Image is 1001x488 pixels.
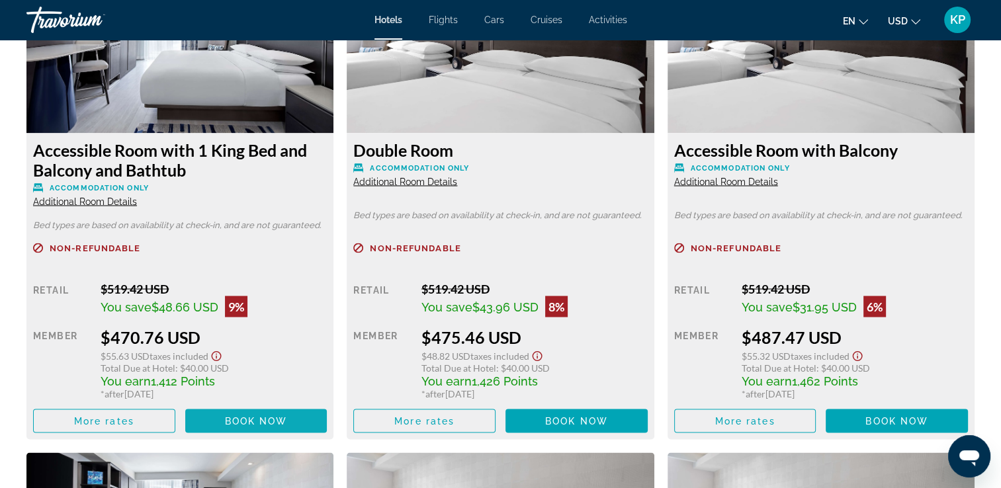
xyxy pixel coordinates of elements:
span: You earn [421,374,472,387]
div: 6% [863,296,886,317]
span: Book now [225,415,288,426]
span: Accommodation Only [370,163,469,172]
span: You save [742,300,793,313]
span: Taxes included [470,350,529,361]
span: You save [421,300,472,313]
div: $519.42 USD [421,281,648,296]
span: Total Due at Hotel [421,362,496,373]
div: Retail [33,281,91,317]
span: $31.95 USD [793,300,857,313]
span: after [425,387,445,399]
p: Bed types are based on availability at check-in, and are not guaranteed. [33,220,327,229]
span: You earn [742,374,792,387]
span: $48.66 USD [152,300,218,313]
div: $519.42 USD [742,281,968,296]
span: Accommodation Only [50,183,149,192]
span: after [105,387,124,399]
button: More rates [33,409,175,432]
span: Total Due at Hotel [742,362,816,373]
span: You earn [101,374,151,387]
span: $55.63 USD [101,350,150,361]
span: en [843,16,855,26]
span: Additional Room Details [353,176,457,186]
span: More rates [74,415,134,426]
div: * [DATE] [101,387,327,399]
div: Member [33,327,91,399]
h3: Accessible Room with 1 King Bed and Balcony and Bathtub [33,140,327,179]
p: Bed types are based on availability at check-in, and are not guaranteed. [674,210,968,220]
button: Book now [826,409,968,432]
span: Additional Room Details [674,176,778,186]
span: You save [101,300,152,313]
div: $487.47 USD [742,327,968,346]
a: Hotels [374,15,402,25]
div: : $40.00 USD [742,362,968,373]
span: USD [888,16,908,26]
span: $55.32 USD [742,350,791,361]
a: Flights [429,15,458,25]
button: Book now [185,409,327,432]
div: 9% [225,296,247,317]
div: Member [674,327,732,399]
span: Non-refundable [50,243,140,252]
a: Cruises [531,15,562,25]
span: Taxes included [150,350,208,361]
div: Member [353,327,411,399]
div: * [DATE] [742,387,968,399]
a: Cars [484,15,504,25]
button: Change currency [888,11,920,30]
div: $519.42 USD [101,281,327,296]
h3: Accessible Room with Balcony [674,140,968,159]
span: Book now [545,415,608,426]
div: $475.46 USD [421,327,648,346]
h3: Double Room [353,140,647,159]
button: Show Taxes and Fees disclaimer [849,346,865,362]
span: 1,426 Points [472,374,538,387]
span: Non-refundable [691,243,781,252]
a: Activities [589,15,627,25]
div: Retail [353,281,411,317]
div: * [DATE] [421,387,648,399]
button: Show Taxes and Fees disclaimer [208,346,224,362]
button: More rates [674,409,816,432]
span: More rates [715,415,775,426]
div: : $40.00 USD [101,362,327,373]
div: Retail [674,281,732,317]
button: Show Taxes and Fees disclaimer [529,346,545,362]
span: Total Due at Hotel [101,362,175,373]
span: Additional Room Details [33,196,137,206]
span: Book now [865,415,928,426]
span: after [746,387,765,399]
iframe: Button to launch messaging window [948,435,990,477]
button: More rates [353,409,496,432]
button: Change language [843,11,868,30]
p: Bed types are based on availability at check-in, and are not guaranteed. [353,210,647,220]
div: 8% [545,296,568,317]
span: Accommodation Only [691,163,790,172]
span: Non-refundable [370,243,460,252]
span: Taxes included [791,350,849,361]
div: : $40.00 USD [421,362,648,373]
button: User Menu [940,6,975,34]
a: Travorium [26,3,159,37]
button: Book now [505,409,648,432]
span: KP [950,13,965,26]
span: $48.82 USD [421,350,470,361]
span: 1,412 Points [151,374,215,387]
span: More rates [394,415,455,426]
span: 1,462 Points [792,374,858,387]
span: $43.96 USD [472,300,539,313]
div: $470.76 USD [101,327,327,346]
